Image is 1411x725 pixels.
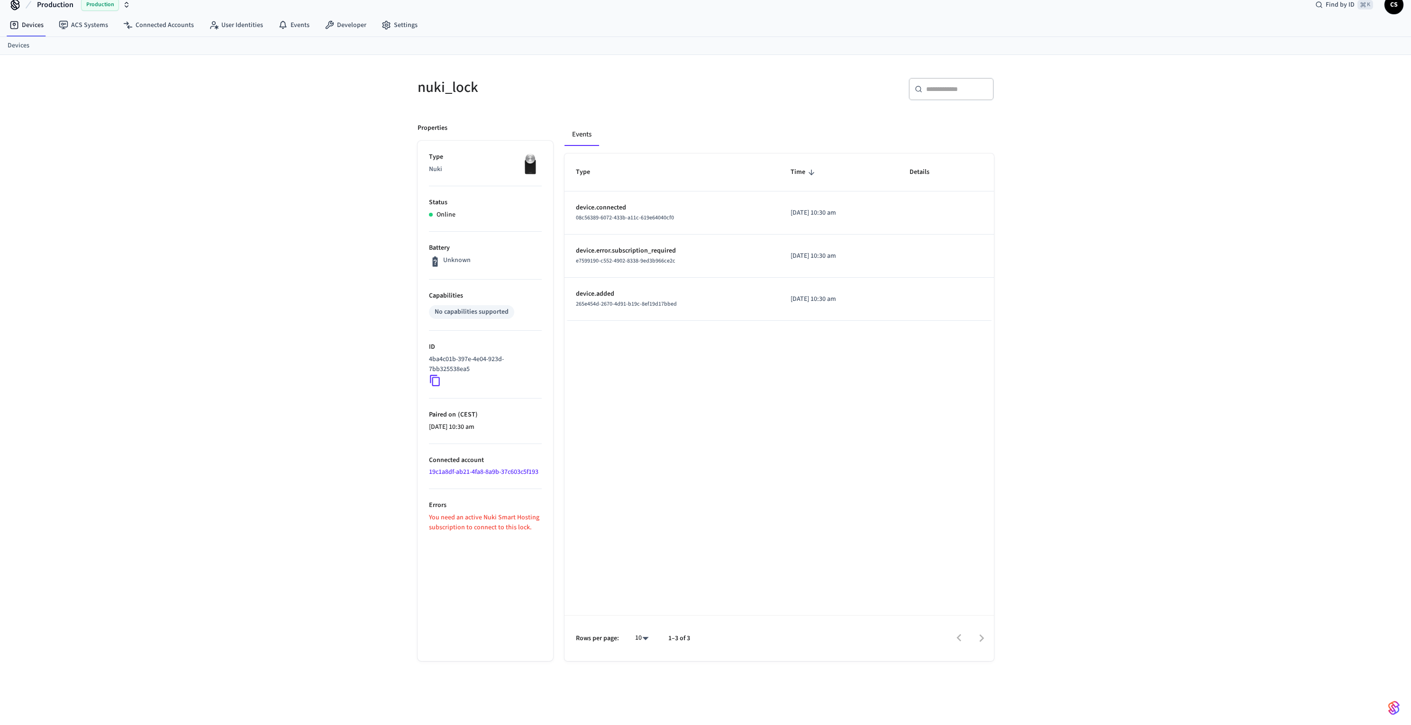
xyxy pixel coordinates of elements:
[564,154,994,321] table: sticky table
[576,257,675,265] span: e7599190-c552-4902-8338-9ed3b966ce2c
[576,165,602,180] span: Type
[910,165,942,180] span: Details
[576,300,677,308] span: 265e454d-2670-4d91-b19c-8ef19d17bbed
[429,291,542,301] p: Capabilities
[429,198,542,208] p: Status
[668,634,690,643] p: 1–3 of 3
[271,17,317,34] a: Events
[418,123,447,133] p: Properties
[791,165,818,180] span: Time
[630,631,653,645] div: 10
[791,251,886,261] p: [DATE] 10:30 am
[791,294,886,304] p: [DATE] 10:30 am
[429,513,542,533] p: You need an active Nuki Smart Hosting subscription to connect to this lock.
[429,410,542,420] p: Paired on
[429,500,542,510] p: Errors
[8,41,29,51] a: Devices
[429,164,542,174] p: Nuki
[374,17,425,34] a: Settings
[429,422,542,432] p: [DATE] 10:30 am
[576,246,768,256] p: device.error.subscription_required
[429,455,542,465] p: Connected account
[418,78,700,97] h5: nuki_lock
[437,210,455,220] p: Online
[576,203,768,213] p: device.connected
[576,289,768,299] p: device.added
[116,17,201,34] a: Connected Accounts
[576,214,674,222] span: 08c56389-6072-433b-a11c-619e64040cf0
[576,634,619,643] p: Rows per page:
[2,17,51,34] a: Devices
[429,152,542,162] p: Type
[456,410,478,419] span: ( CEST )
[1388,700,1400,716] img: SeamLogoGradient.69752ec5.svg
[564,123,599,146] button: Events
[317,17,374,34] a: Developer
[429,342,542,352] p: ID
[564,123,994,146] div: ant example
[443,255,471,265] p: Unknown
[518,152,542,176] img: Nuki Smart Lock 3.0 Pro Black, Front
[201,17,271,34] a: User Identities
[429,467,538,477] a: 19c1a8df-ab21-4fa8-8a9b-37c603c5f193
[429,243,542,253] p: Battery
[435,307,509,317] div: No capabilities supported
[429,354,538,374] p: 4ba4c01b-397e-4e04-923d-7bb325538ea5
[51,17,116,34] a: ACS Systems
[791,208,886,218] p: [DATE] 10:30 am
